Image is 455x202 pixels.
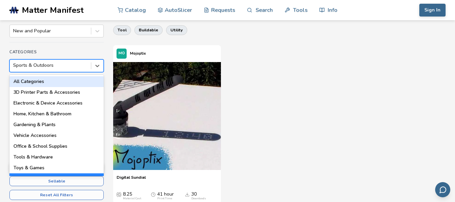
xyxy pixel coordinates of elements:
[9,190,104,200] button: Reset All Filters
[157,197,172,200] div: Print Time
[9,176,104,186] button: Sellable
[166,25,187,35] button: utility
[191,197,206,200] div: Downloads
[9,141,104,152] div: Office & School Supplies
[191,192,206,200] div: 30
[9,98,104,109] div: Electronic & Device Accessories
[123,197,141,200] div: Material Cost
[9,76,104,87] div: All Categories
[419,4,446,17] button: Sign In
[117,175,146,185] a: Digital Sundial
[9,119,104,130] div: Gardening & Plants
[9,109,104,119] div: Home, Kitchen & Bathroom
[9,163,104,173] div: Toys & Games
[9,173,104,184] div: Sports & Outdoors
[130,50,146,57] p: Mojoptix
[9,152,104,163] div: Tools & Hardware
[9,130,104,141] div: Vehicle Accessories
[13,28,14,34] input: New and Popular
[185,192,190,197] span: Downloads
[151,192,156,197] span: Average Print Time
[22,5,84,15] span: Matter Manifest
[113,25,131,35] button: tool
[134,25,163,35] button: buildable
[13,63,14,68] input: Sports & OutdoorsAll Categories3D Printer Parts & AccessoriesElectronic & Device AccessoriesHome,...
[435,182,450,197] button: Send feedback via email
[119,51,125,56] span: MO
[117,192,121,197] span: Average Cost
[157,192,174,200] div: 41 hour
[123,192,141,200] div: 8.25
[9,87,104,98] div: 3D Printer Parts & Accessories
[9,50,104,54] h4: Categories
